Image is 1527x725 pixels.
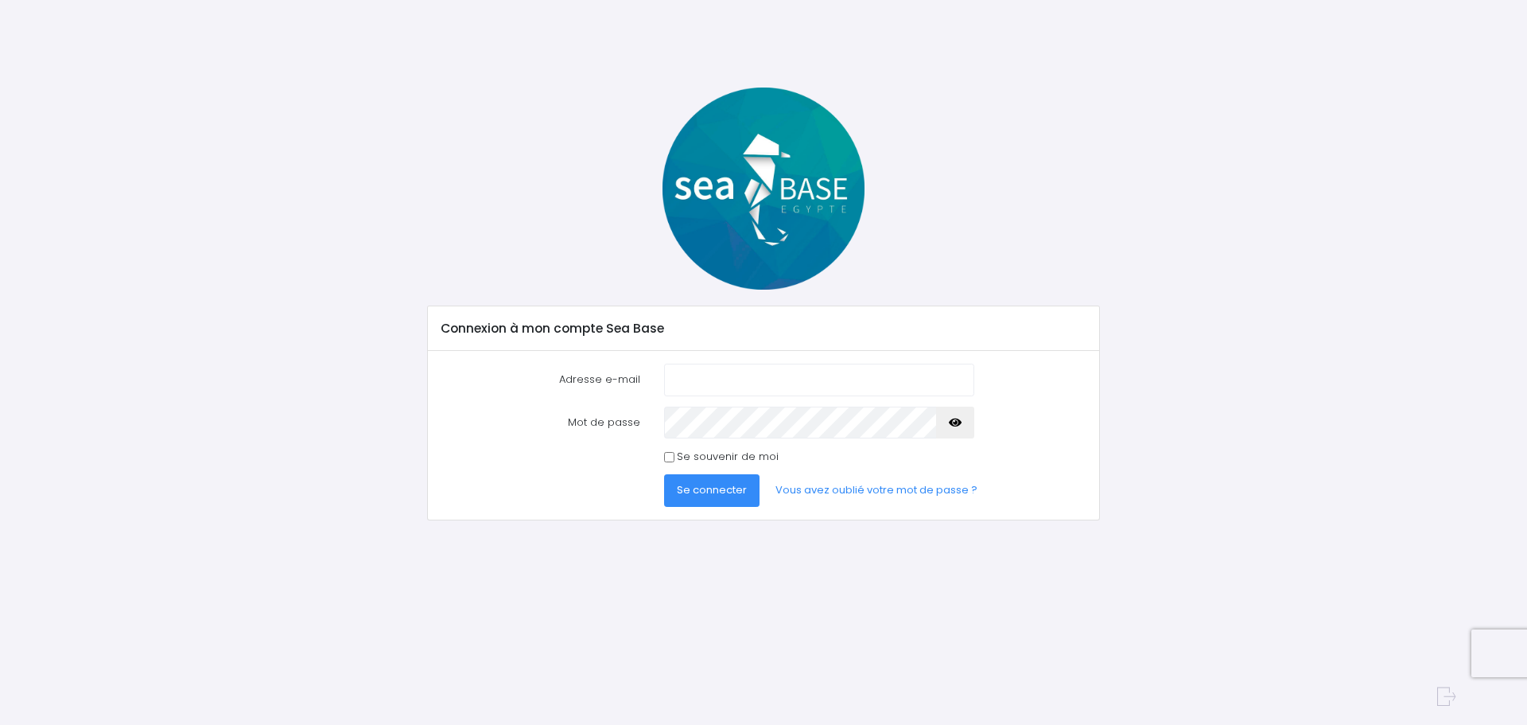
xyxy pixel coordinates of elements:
label: Adresse e-mail [429,364,652,396]
a: Vous avez oublié votre mot de passe ? [763,474,990,506]
label: Se souvenir de moi [677,449,779,465]
button: Se connecter [664,474,760,506]
span: Se connecter [677,482,747,497]
div: Connexion à mon compte Sea Base [428,306,1098,351]
label: Mot de passe [429,407,652,439]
